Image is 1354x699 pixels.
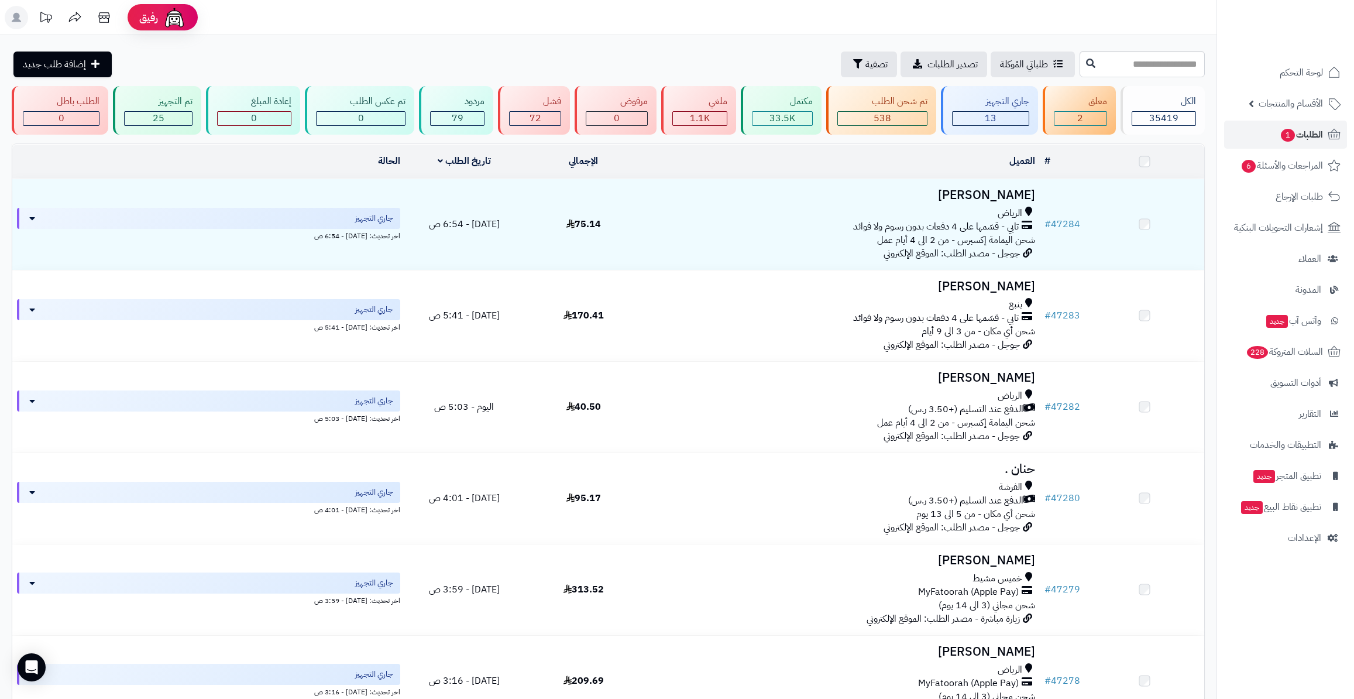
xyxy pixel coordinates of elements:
a: إشعارات التحويلات البنكية [1224,214,1347,242]
div: اخر تحديث: [DATE] - 6:54 ص [17,229,400,241]
span: 313.52 [563,582,604,597]
a: لوحة التحكم [1224,59,1347,87]
a: جاري التجهيز 13 [939,86,1040,135]
a: التطبيقات والخدمات [1224,431,1347,459]
span: طلباتي المُوكلة [1000,57,1048,71]
span: جوجل - مصدر الطلب: الموقع الإلكتروني [884,338,1020,352]
span: 1.1K [690,111,710,125]
a: ملغي 1.1K [659,86,738,135]
span: شحن أي مكان - من 3 الى 9 أيام [922,324,1035,338]
span: أدوات التسويق [1270,375,1321,391]
a: أدوات التسويق [1224,369,1347,397]
div: اخر تحديث: [DATE] - 4:01 ص [17,503,400,515]
span: الإعدادات [1288,530,1321,546]
a: #47282 [1044,400,1080,414]
a: التقارير [1224,400,1347,428]
span: وآتس آب [1265,313,1321,329]
span: 40.50 [566,400,601,414]
button: تصفية [841,52,897,77]
span: جديد [1241,501,1263,514]
div: مردود [430,95,484,108]
span: 538 [874,111,891,125]
span: 209.69 [563,674,604,688]
a: تحديثات المنصة [31,6,60,32]
div: اخر تحديث: [DATE] - 3:59 ص [17,594,400,606]
span: 6 [1242,160,1256,173]
a: الإعدادات [1224,524,1347,552]
span: تصدير الطلبات [927,57,978,71]
span: جاري التجهيز [355,304,393,316]
a: السلات المتروكة228 [1224,338,1347,366]
div: 0 [218,112,291,125]
a: المراجعات والأسئلة6 [1224,152,1347,180]
div: اخر تحديث: [DATE] - 5:41 ص [17,320,400,333]
span: تصفية [865,57,888,71]
a: مكتمل 33.5K [738,86,824,135]
div: تم شحن الطلب [837,95,927,108]
div: اخر تحديث: [DATE] - 3:16 ص [17,685,400,697]
a: طلباتي المُوكلة [991,52,1075,77]
span: ينبع [1009,298,1022,311]
span: التطبيقات والخدمات [1250,437,1321,453]
span: إضافة طلب جديد [23,57,86,71]
div: Open Intercom Messenger [18,653,46,681]
h3: حنان . [648,462,1035,476]
a: الطلب باطل 0 [9,86,111,135]
a: وآتس آبجديد [1224,307,1347,335]
span: جاري التجهيز [355,213,393,224]
div: مكتمل [752,95,813,108]
span: 0 [614,111,620,125]
span: جديد [1266,315,1288,328]
div: اخر تحديث: [DATE] - 5:03 ص [17,412,400,424]
span: 13 [985,111,996,125]
div: إعادة المبلغ [217,95,291,108]
div: 72 [510,112,561,125]
a: تطبيق المتجرجديد [1224,462,1347,490]
span: [DATE] - 3:16 ص [429,674,500,688]
a: إعادة المبلغ 0 [204,86,303,135]
span: المدونة [1295,282,1321,298]
span: جاري التجهيز [355,577,393,589]
a: مردود 79 [417,86,495,135]
a: تطبيق نقاط البيعجديد [1224,493,1347,521]
span: تطبيق المتجر [1252,468,1321,484]
span: # [1044,217,1051,231]
div: 0 [586,112,647,125]
div: جاري التجهيز [952,95,1029,108]
span: [DATE] - 4:01 ص [429,491,500,505]
div: الكل [1132,95,1196,108]
div: فشل [509,95,561,108]
span: [DATE] - 5:41 ص [429,309,500,323]
div: تم التجهيز [124,95,192,108]
span: 72 [530,111,541,125]
a: # [1044,154,1050,168]
span: جاري التجهيز [355,486,393,498]
span: الفرشة [999,481,1022,494]
a: الطلبات1 [1224,121,1347,149]
a: العميل [1009,154,1035,168]
a: العملاء [1224,245,1347,273]
span: العملاء [1298,251,1321,267]
span: جوجل - مصدر الطلب: الموقع الإلكتروني [884,520,1020,534]
a: الكل35419 [1118,86,1207,135]
div: 538 [838,112,926,125]
div: 0 [23,112,99,125]
div: الطلب باطل [23,95,99,108]
span: [DATE] - 6:54 ص [429,217,500,231]
span: التقارير [1299,406,1321,422]
a: إضافة طلب جديد [13,52,112,77]
span: الدفع عند التسليم (+3.50 ر.س) [908,494,1023,508]
span: جديد [1253,470,1275,483]
span: شحن اليمامة إكسبرس - من 2 الى 4 أيام عمل [877,416,1035,430]
div: تم عكس الطلب [316,95,405,108]
span: 170.41 [563,309,604,323]
a: #47280 [1044,491,1080,505]
a: معلق 2 [1040,86,1118,135]
a: مرفوض 0 [572,86,658,135]
div: مرفوض [586,95,647,108]
span: خميس مشيط [972,572,1022,585]
span: الرياض [998,207,1022,220]
span: جوجل - مصدر الطلب: الموقع الإلكتروني [884,429,1020,443]
a: #47283 [1044,309,1080,323]
img: ai-face.png [163,6,186,29]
